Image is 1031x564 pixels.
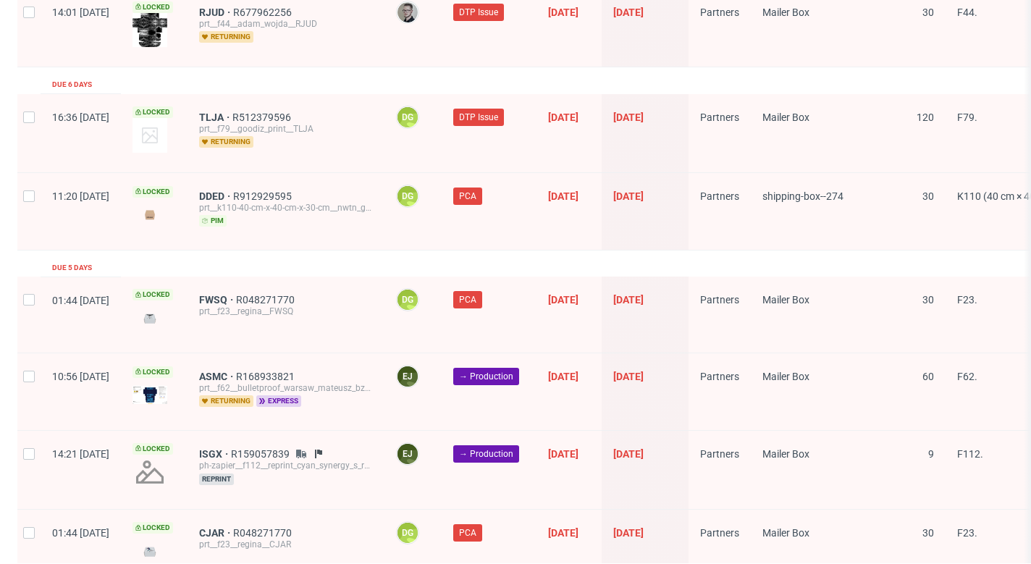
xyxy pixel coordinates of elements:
[199,7,233,18] a: RJUD
[233,190,295,202] a: R912929595
[957,371,977,382] span: F62.
[236,294,298,306] a: R048271770
[233,527,295,539] span: R048271770
[132,13,167,47] img: version_two_editor_design.png
[548,527,578,539] span: [DATE]
[52,7,109,18] span: 14:01 [DATE]
[52,371,109,382] span: 10:56 [DATE]
[459,526,476,539] span: PCA
[199,448,231,460] a: ISGX
[922,527,934,539] span: 30
[199,190,233,202] a: DDED
[397,2,418,22] img: Krystian Gaza
[132,106,173,118] span: Locked
[132,205,167,224] img: version_two_editor_design
[459,6,498,19] span: DTP Issue
[700,294,739,306] span: Partners
[132,522,173,534] span: Locked
[132,443,173,455] span: Locked
[548,111,578,123] span: [DATE]
[199,215,227,227] span: pim
[957,448,983,460] span: F112.
[231,448,293,460] a: R159057839
[957,294,977,306] span: F23.
[548,7,578,18] span: [DATE]
[700,111,739,123] span: Partners
[613,371,644,382] span: [DATE]
[459,293,476,306] span: PCA
[957,527,977,539] span: F23.
[199,306,373,317] div: prt__f23__regina__FWSQ
[233,7,295,18] a: R677962256
[762,527,809,539] span: Mailer Box
[700,371,739,382] span: Partners
[613,448,644,460] span: [DATE]
[762,371,809,382] span: Mailer Box
[397,107,418,127] figcaption: DG
[132,186,173,198] span: Locked
[52,190,109,202] span: 11:20 [DATE]
[459,190,476,203] span: PCA
[132,386,167,404] img: version_two_editor_design.png
[132,455,167,489] img: no_design.png
[459,111,498,124] span: DTP Issue
[132,308,167,328] img: version_two_editor_design.png
[397,523,418,543] figcaption: DG
[236,371,298,382] a: R168933821
[928,448,934,460] span: 9
[199,473,234,485] span: reprint
[917,111,934,123] span: 120
[132,366,173,378] span: Locked
[548,294,578,306] span: [DATE]
[52,527,109,539] span: 01:44 [DATE]
[132,289,173,300] span: Locked
[613,190,644,202] span: [DATE]
[700,448,739,460] span: Partners
[762,448,809,460] span: Mailer Box
[459,370,513,383] span: → Production
[199,111,232,123] a: TLJA
[762,7,809,18] span: Mailer Box
[199,539,373,550] div: prt__f23__regina__CJAR
[397,444,418,464] figcaption: EJ
[548,371,578,382] span: [DATE]
[922,190,934,202] span: 30
[52,295,109,306] span: 01:44 [DATE]
[199,395,253,407] span: returning
[199,294,236,306] a: FWSQ
[613,527,644,539] span: [DATE]
[199,460,373,471] div: ph-zapier__f112__reprint_cyan_synergy_s_r_o__ISGX
[256,395,301,407] span: express
[762,111,809,123] span: Mailer Box
[199,123,373,135] div: prt__f79__goodiz_print__TLJA
[199,527,233,539] a: CJAR
[700,527,739,539] span: Partners
[397,186,418,206] figcaption: DG
[957,111,977,123] span: F79.
[199,31,253,43] span: returning
[52,262,92,274] div: Due 5 days
[52,79,92,91] div: Due 6 days
[922,371,934,382] span: 60
[613,111,644,123] span: [DATE]
[232,111,294,123] a: R512379596
[548,190,578,202] span: [DATE]
[199,136,253,148] span: returning
[199,382,373,394] div: prt__f62__bulletproof_warsaw_mateusz_bzowka__ASMC
[199,371,236,382] a: ASMC
[397,366,418,387] figcaption: EJ
[922,7,934,18] span: 30
[52,448,109,460] span: 14:21 [DATE]
[132,1,173,13] span: Locked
